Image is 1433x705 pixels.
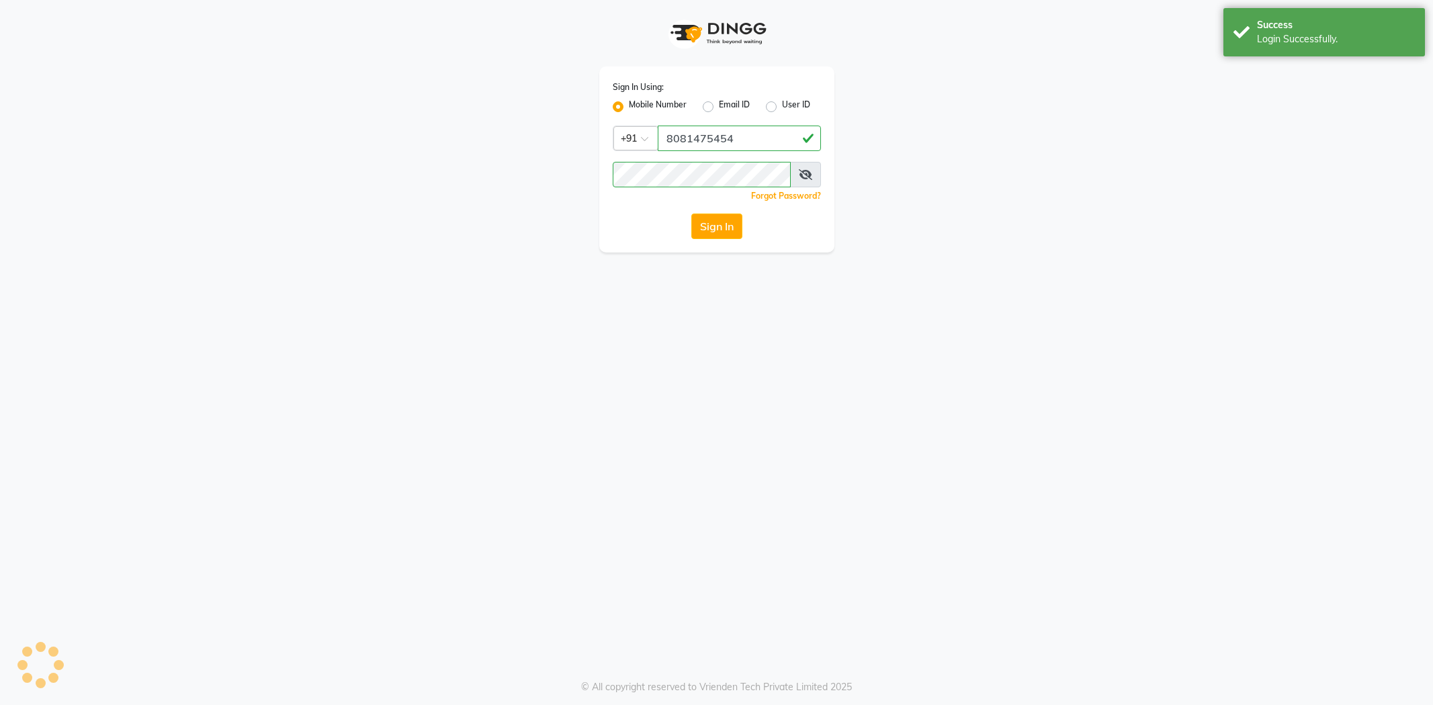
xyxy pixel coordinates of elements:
[1257,18,1415,32] div: Success
[613,81,664,93] label: Sign In Using:
[691,214,742,239] button: Sign In
[613,162,791,187] input: Username
[629,99,687,115] label: Mobile Number
[658,126,821,151] input: Username
[663,13,771,53] img: logo1.svg
[1257,32,1415,46] div: Login Successfully.
[719,99,750,115] label: Email ID
[751,191,821,201] a: Forgot Password?
[782,99,810,115] label: User ID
